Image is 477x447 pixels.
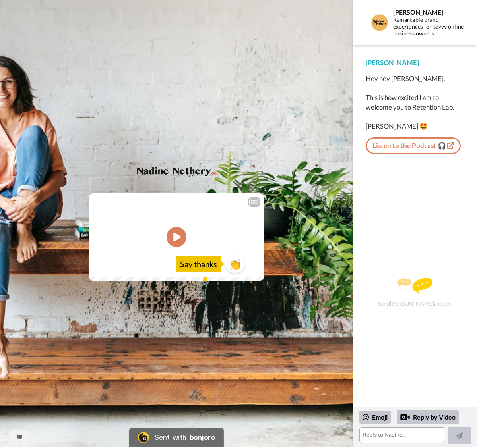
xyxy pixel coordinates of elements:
[400,412,410,422] div: Reply by Video
[225,301,245,314] span: 👏
[397,278,432,294] img: message.svg
[133,121,220,134] img: fdf1248b-8f68-4fd3-908c-abfca7e3b4fb
[359,411,391,424] div: Emoji
[366,74,464,131] div: Hey hey [PERSON_NAME], This is how excited I am to welcome you to Retention Lab. [PERSON_NAME] 🤩
[370,13,389,32] img: Profile Image
[393,8,464,16] div: [PERSON_NAME]
[95,304,109,314] span: 0:00
[249,305,257,313] img: Full screen
[190,434,215,441] div: bonjoro
[393,17,464,37] div: Remarkable brand experiences for savvy online business owners
[366,137,461,154] a: Listen to the Podcast 🎧
[366,58,464,67] div: [PERSON_NAME]
[225,299,245,316] button: 👏
[114,304,128,314] span: 1:14
[155,434,186,441] div: Sent with
[129,428,224,447] a: Bonjoro LogoSent withbonjoro
[249,154,259,162] div: CC
[138,432,149,443] img: Bonjoro Logo
[110,304,113,314] span: /
[397,410,459,424] div: Reply by Video
[176,300,221,316] div: Say thanks
[364,182,466,403] div: Send [PERSON_NAME] a reply.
